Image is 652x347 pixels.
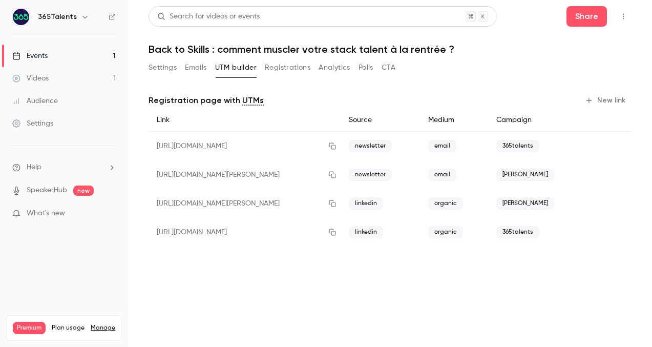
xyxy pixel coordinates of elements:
div: [URL][DOMAIN_NAME] [149,218,341,247]
li: help-dropdown-opener [12,162,116,173]
img: 365Talents [13,9,29,25]
span: newsletter [349,140,392,152]
h1: Back to Skills : comment muscler votre stack talent à la rentrée ? [149,43,632,55]
span: email [428,140,456,152]
span: [PERSON_NAME] [496,197,554,210]
button: New link [581,92,632,109]
span: linkedin [349,197,383,210]
h6: 365Talents [38,12,77,22]
button: Settings [149,59,177,76]
button: CTA [382,59,395,76]
span: linkedin [349,226,383,238]
span: newsletter [349,169,392,181]
a: Manage [91,324,115,332]
span: 365talents [496,226,539,238]
div: [URL][DOMAIN_NAME][PERSON_NAME] [149,160,341,189]
span: [PERSON_NAME] [496,169,554,181]
a: UTMs [242,94,264,107]
span: What's new [27,208,65,219]
div: Videos [12,73,49,84]
div: Source [341,109,420,132]
div: [URL][DOMAIN_NAME] [149,132,341,161]
div: Audience [12,96,58,106]
span: 365talents [496,140,539,152]
span: organic [428,197,463,210]
span: Premium [13,322,46,334]
button: Analytics [319,59,350,76]
div: Events [12,51,48,61]
div: Medium [420,109,489,132]
button: Registrations [265,59,310,76]
span: organic [428,226,463,238]
a: SpeakerHub [27,185,67,196]
div: Settings [12,118,53,129]
div: [URL][DOMAIN_NAME][PERSON_NAME] [149,189,341,218]
button: Emails [185,59,206,76]
button: UTM builder [215,59,257,76]
div: Link [149,109,341,132]
span: email [428,169,456,181]
span: new [73,186,94,196]
button: Share [566,6,607,27]
p: Registration page with [149,94,264,107]
span: Plan usage [52,324,85,332]
div: Campaign [488,109,587,132]
button: Polls [359,59,373,76]
div: Search for videos or events [157,11,260,22]
span: Help [27,162,41,173]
